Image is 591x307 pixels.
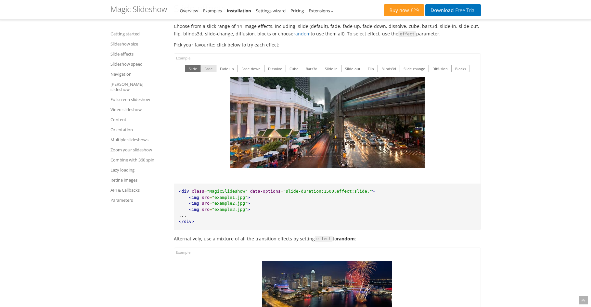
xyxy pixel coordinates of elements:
[398,31,417,37] span: effect
[209,201,212,206] span: =
[110,116,166,123] a: Content
[290,8,304,14] a: Pricing
[174,235,481,243] p: Alternatively, use a mixture of all the transition effects by setting to :
[293,31,311,37] a: random
[364,65,378,72] button: Flip
[110,106,166,113] a: Video slideshow
[185,65,201,72] button: Slide
[110,196,166,204] a: Parameters
[174,22,481,38] p: Choose from a slick range of 14 image effects, including: slide (default), fade, fade-up, fade-do...
[227,8,251,14] a: Installation
[315,236,333,242] span: effect
[409,8,419,13] span: £29
[341,65,364,72] button: Slide-out
[207,189,248,194] span: "MagicSlideshow"
[209,195,212,200] span: =
[110,126,166,134] a: Orientation
[110,156,166,164] a: Combine with 360 spin
[264,65,286,72] button: Dissolve
[200,65,216,72] button: Fade
[189,195,199,200] span: <img
[454,8,475,13] span: Free Trial
[248,195,250,200] span: >
[238,65,264,72] button: Fade-down
[110,96,166,103] a: Fullscreen slideshow
[230,77,425,168] img: slide effects in javascript
[179,213,186,218] span: ...
[202,201,209,206] span: src
[250,189,281,194] span: data-options
[309,8,333,14] a: Extensions
[110,60,166,68] a: Slideshow speed
[248,207,250,212] span: >
[248,201,250,206] span: >
[321,65,341,72] button: Slide-in
[179,189,189,194] span: <div
[212,201,248,206] span: "example2.jpg"
[180,8,198,14] a: Overview
[202,195,209,200] span: src
[174,41,481,48] p: Pick your favourite: click below to try each effect:
[212,195,248,200] span: "example1.jpg"
[110,146,166,154] a: Zoom your slideshow
[283,189,372,194] span: "slide-duration:1500;effect:slide;"
[110,186,166,194] a: API & Callbacks
[372,189,375,194] span: >
[429,65,452,72] button: Diffusion
[337,236,355,242] strong: random
[110,80,166,93] a: [PERSON_NAME] slideshow
[203,8,222,14] a: Examples
[110,5,167,13] h1: Magic Slideshow
[216,65,238,72] button: Fade-up
[110,30,166,38] a: Getting started
[202,207,209,212] span: src
[212,207,248,212] span: "example3.jpg"
[110,166,166,174] a: Lazy loading
[189,201,199,206] span: <img
[110,70,166,78] a: Navigation
[400,65,429,72] button: Slide-change
[302,65,321,72] button: Bars3d
[425,4,481,16] a: DownloadFree Trial
[110,176,166,184] a: Retina images
[110,40,166,48] a: Slideshow size
[209,207,212,212] span: =
[179,219,194,224] span: </div>
[204,189,207,194] span: =
[110,136,166,144] a: Multiple slideshows
[110,50,166,58] a: Slide effects
[256,8,286,14] a: Settings wizard
[281,189,283,194] span: =
[286,65,302,72] button: Cube
[189,207,199,212] span: <img
[451,65,470,72] button: Blocks
[384,4,424,16] a: Buy now£29
[192,189,204,194] span: class
[378,65,400,72] button: Blinds3d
